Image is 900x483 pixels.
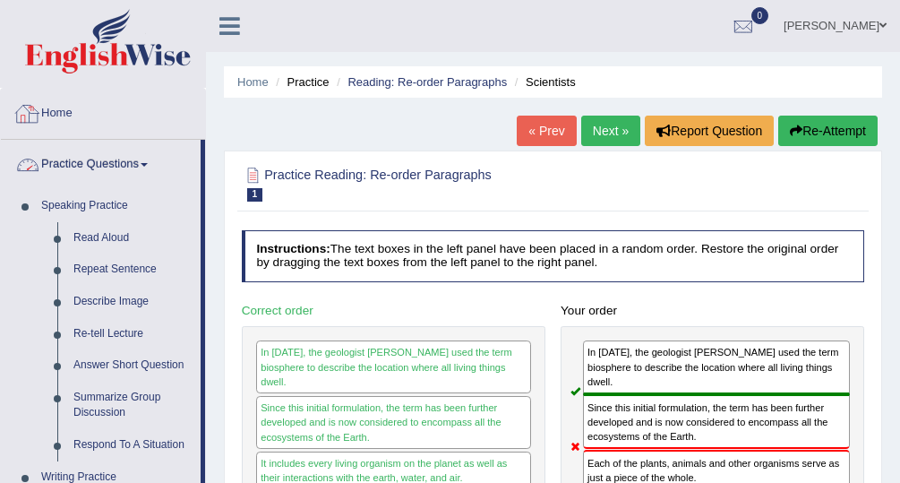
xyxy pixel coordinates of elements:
h4: Your order [561,305,864,318]
a: Home [1,89,205,134]
div: Since this initial formulation, the term has been further developed and is now considered to enco... [256,396,531,449]
a: Reading: Re-order Paragraphs [347,75,507,89]
a: Summarize Group Discussion [65,382,201,429]
a: Next » [581,116,640,146]
span: 0 [751,7,769,24]
h2: Practice Reading: Re-order Paragraphs [242,164,628,202]
div: In [DATE], the geologist [PERSON_NAME] used the term biosphere to describe the location where all... [583,341,850,394]
a: Repeat Sentence [65,254,201,286]
h4: Correct order [242,305,545,318]
a: « Prev [517,116,576,146]
li: Scientists [510,73,576,91]
a: Speaking Practice [33,190,201,222]
a: Respond To A Situation [65,429,201,461]
li: Practice [271,73,329,91]
div: In [DATE], the geologist [PERSON_NAME] used the term biosphere to describe the location where all... [256,341,531,393]
button: Report Question [645,116,774,146]
button: Re-Attempt [778,116,878,146]
div: Since this initial formulation, the term has been further developed and is now considered to enco... [583,394,850,449]
a: Practice Questions [1,140,201,185]
b: Instructions: [256,242,330,255]
a: Re-tell Lecture [65,318,201,350]
a: Answer Short Question [65,349,201,382]
a: Describe Image [65,286,201,318]
a: Read Aloud [65,222,201,254]
h4: The text boxes in the left panel have been placed in a random order. Restore the original order b... [242,230,865,281]
a: Home [237,75,269,89]
span: 1 [247,188,263,202]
